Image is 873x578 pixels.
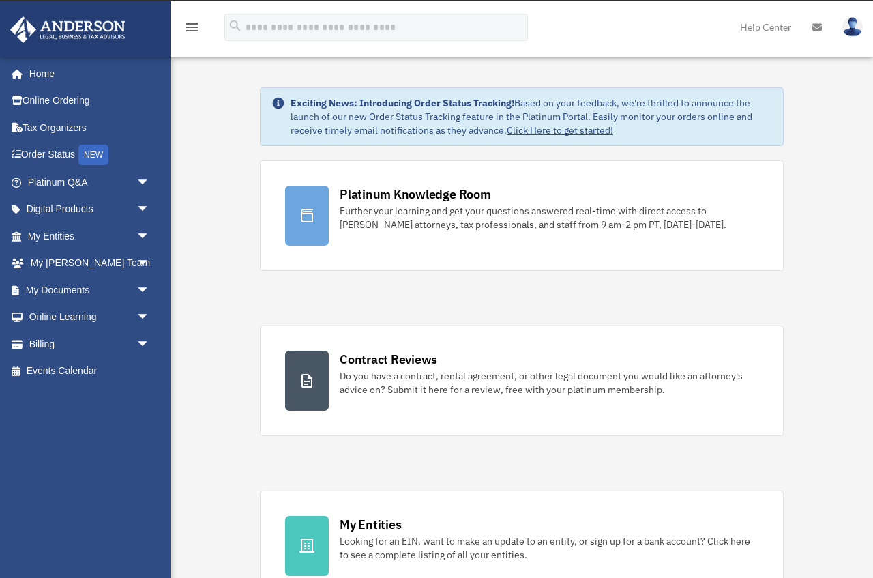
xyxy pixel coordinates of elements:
img: Anderson Advisors Platinum Portal [6,16,130,43]
div: Platinum Knowledge Room [340,186,491,203]
a: Home [10,60,164,87]
a: Digital Productsarrow_drop_down [10,196,171,223]
a: menu [184,24,201,35]
a: Events Calendar [10,358,171,385]
a: Platinum Knowledge Room Further your learning and get your questions answered real-time with dire... [260,160,784,271]
i: menu [184,19,201,35]
span: arrow_drop_down [136,304,164,332]
span: arrow_drop_down [136,196,164,224]
div: My Entities [340,516,401,533]
span: arrow_drop_down [136,330,164,358]
div: Based on your feedback, we're thrilled to announce the launch of our new Order Status Tracking fe... [291,96,772,137]
a: My [PERSON_NAME] Teamarrow_drop_down [10,250,171,277]
a: Tax Organizers [10,114,171,141]
a: Billingarrow_drop_down [10,330,171,358]
span: arrow_drop_down [136,250,164,278]
span: arrow_drop_down [136,169,164,197]
a: Online Ordering [10,87,171,115]
span: arrow_drop_down [136,222,164,250]
a: My Entitiesarrow_drop_down [10,222,171,250]
strong: Exciting News: Introducing Order Status Tracking! [291,97,514,109]
div: Looking for an EIN, want to make an update to an entity, or sign up for a bank account? Click her... [340,534,758,562]
div: Contract Reviews [340,351,437,368]
div: NEW [78,145,108,165]
a: Online Learningarrow_drop_down [10,304,171,331]
a: Order StatusNEW [10,141,171,169]
a: Click Here to get started! [507,124,613,136]
a: Platinum Q&Aarrow_drop_down [10,169,171,196]
div: Further your learning and get your questions answered real-time with direct access to [PERSON_NAM... [340,204,758,231]
a: My Documentsarrow_drop_down [10,276,171,304]
span: arrow_drop_down [136,276,164,304]
img: User Pic [842,17,863,37]
a: Contract Reviews Do you have a contract, rental agreement, or other legal document you would like... [260,326,784,436]
i: search [228,18,243,33]
div: Do you have a contract, rental agreement, or other legal document you would like an attorney's ad... [340,369,758,396]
